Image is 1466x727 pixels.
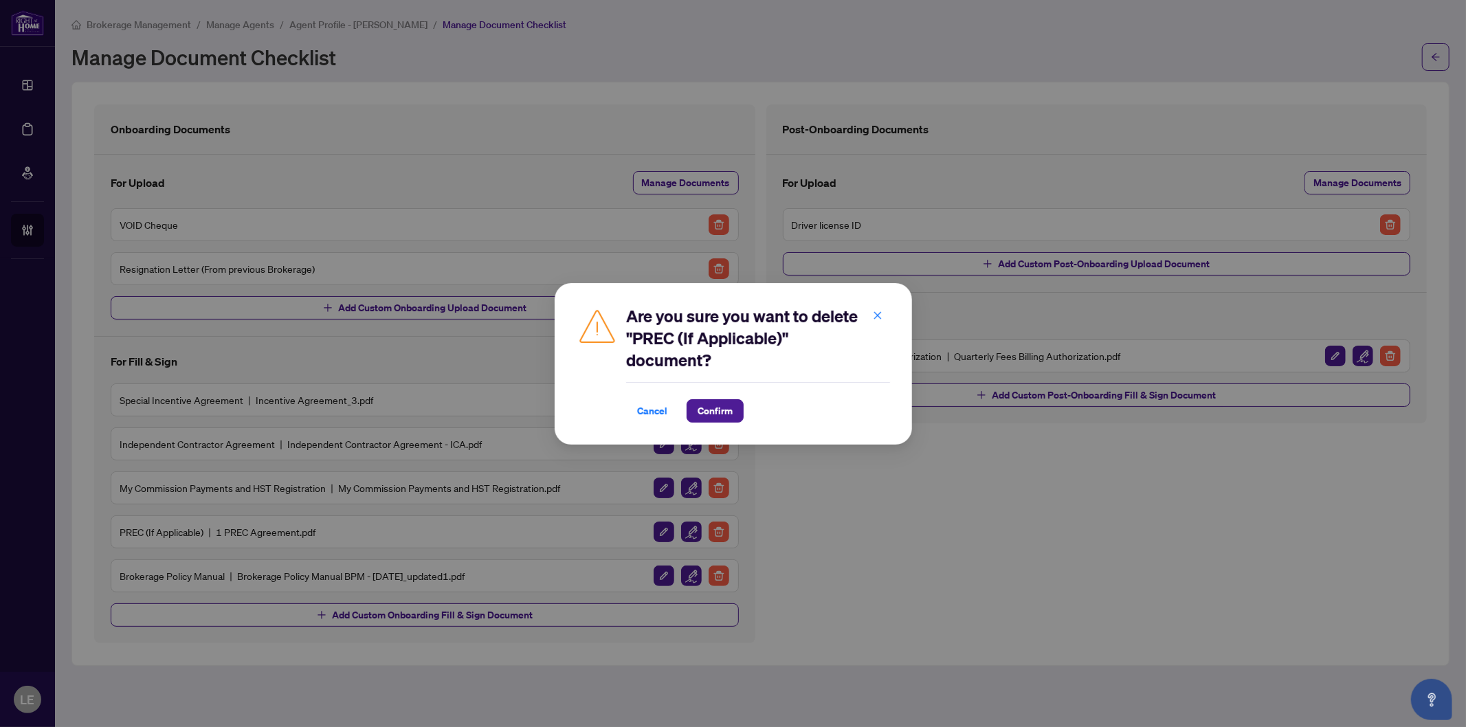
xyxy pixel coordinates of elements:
[687,399,744,423] button: Confirm
[626,399,678,423] button: Cancel
[873,310,882,320] span: close
[698,400,733,422] span: Confirm
[626,305,890,371] h2: Are you sure you want to delete "PREC (If Applicable)" document?
[637,400,667,422] span: Cancel
[1411,679,1452,720] button: Open asap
